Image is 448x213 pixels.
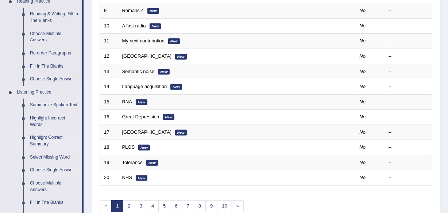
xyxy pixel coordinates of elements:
[175,130,187,136] em: New
[27,177,82,196] a: Choose Multiple Answers
[360,8,366,13] em: No
[389,144,428,151] div: –
[100,140,118,155] td: 18
[100,200,112,212] span: «
[146,160,158,166] em: New
[27,131,82,151] a: Highlight Correct Summary
[205,200,217,212] a: 9
[27,112,82,131] a: Highlight Incorrect Words
[27,196,82,209] a: Fill In The Blanks
[100,49,118,64] td: 12
[158,69,170,75] em: New
[27,99,82,112] a: Summarize Spoken Text
[27,8,82,27] a: Reading & Writing: Fill In The Blanks
[122,175,132,180] a: NHS
[360,99,366,104] em: No
[389,68,428,75] div: –
[217,200,232,212] a: 10
[27,60,82,73] a: Fill In The Blanks
[360,84,366,89] em: No
[27,73,82,86] a: Choose Single Answer
[360,23,366,28] em: No
[122,84,167,89] a: Language acquisition
[122,160,143,165] a: Tolerance
[136,175,147,181] em: New
[27,151,82,164] a: Select Missing Word
[122,69,155,74] a: Semantic noise
[136,99,147,105] em: New
[122,129,171,135] a: [GEOGRAPHIC_DATA]
[360,160,366,165] em: No
[100,110,118,125] td: 16
[122,99,132,104] a: RNA
[158,200,170,212] a: 5
[100,79,118,95] td: 14
[389,129,428,136] div: –
[389,53,428,60] div: –
[232,200,244,212] a: »
[150,23,161,29] em: New
[389,99,428,106] div: –
[100,64,118,79] td: 13
[27,27,82,47] a: Choose Multiple Answers
[389,38,428,45] div: –
[100,3,118,19] td: 9
[122,53,171,59] a: [GEOGRAPHIC_DATA]
[100,34,118,49] td: 11
[122,114,159,119] a: Great Depression
[389,174,428,181] div: –
[100,155,118,170] td: 19
[360,114,366,119] em: No
[122,38,165,43] a: My next contribution
[175,54,187,60] em: New
[147,8,159,14] em: New
[13,86,82,99] a: Listening Practice
[194,200,206,212] a: 8
[389,7,428,14] div: –
[111,200,123,212] a: 1
[147,200,159,212] a: 4
[360,38,366,43] em: No
[170,200,182,212] a: 6
[360,144,366,150] em: No
[389,114,428,121] div: –
[122,8,144,13] a: Romans 4
[360,53,366,59] em: No
[360,69,366,74] em: No
[138,145,150,151] em: New
[100,125,118,140] td: 17
[163,114,174,120] em: New
[27,47,82,60] a: Re-order Paragraphs
[122,23,146,28] a: A fast radio
[135,200,147,212] a: 3
[182,200,194,212] a: 7
[360,129,366,135] em: No
[389,83,428,90] div: –
[389,23,428,30] div: –
[360,175,366,180] em: No
[100,18,118,34] td: 10
[168,38,180,44] em: New
[100,94,118,110] td: 15
[100,170,118,186] td: 20
[170,84,182,90] em: New
[122,144,135,150] a: PLOS
[389,159,428,166] div: –
[27,164,82,177] a: Choose Single Answer
[123,200,135,212] a: 2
